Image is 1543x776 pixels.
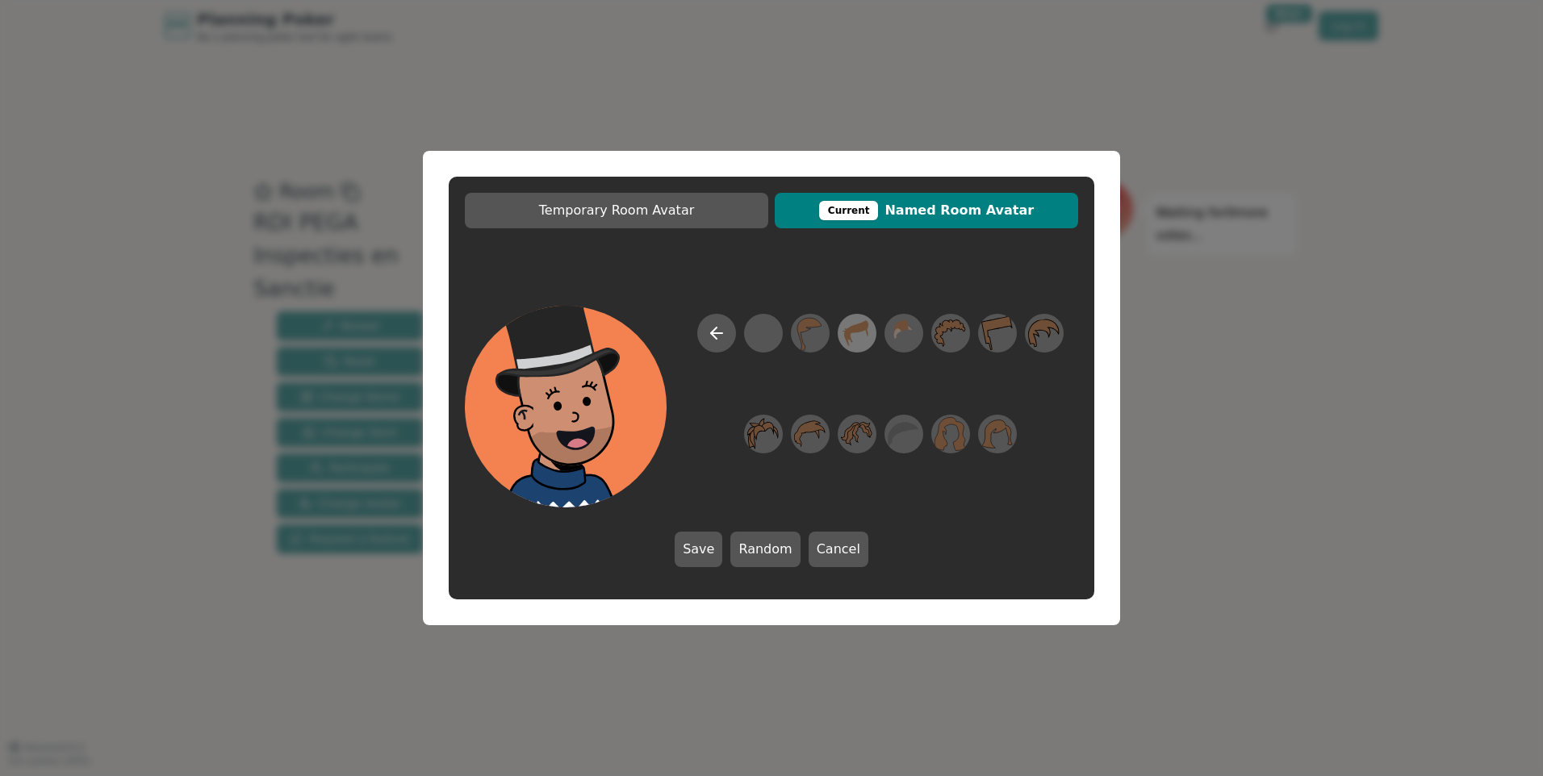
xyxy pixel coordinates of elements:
[819,201,879,220] div: This avatar will be displayed in dedicated rooms
[783,201,1070,220] span: Named Room Avatar
[775,193,1078,228] button: CurrentNamed Room Avatar
[473,201,760,220] span: Temporary Room Avatar
[809,532,868,567] button: Cancel
[465,193,768,228] button: Temporary Room Avatar
[675,532,722,567] button: Save
[730,532,800,567] button: Random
